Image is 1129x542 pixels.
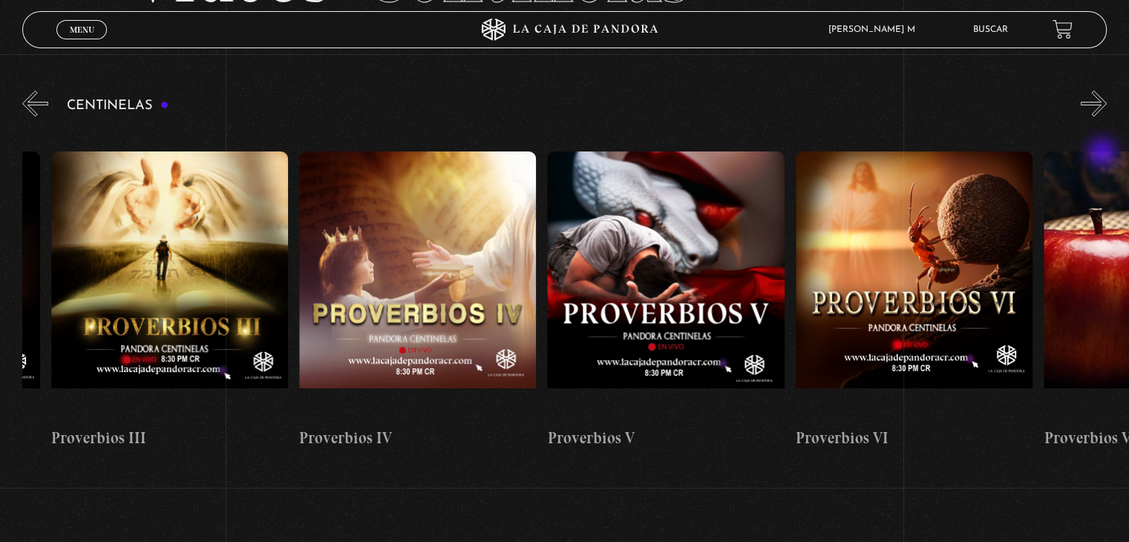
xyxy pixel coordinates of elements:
a: Proverbios III [51,128,288,473]
span: Menu [70,25,94,34]
h4: Proverbios IV [299,426,536,450]
a: Proverbios IV [299,128,536,473]
span: [PERSON_NAME] M [821,25,930,34]
button: Previous [22,91,48,117]
span: Cerrar [65,37,99,48]
a: View your shopping cart [1053,19,1073,39]
h4: Proverbios VI [796,426,1033,450]
h4: Proverbios V [547,426,784,450]
h4: Proverbios III [51,426,288,450]
h3: Centinelas [67,99,168,113]
button: Next [1081,91,1107,117]
a: Proverbios VI [796,128,1033,473]
a: Proverbios V [547,128,784,473]
a: Buscar [973,25,1008,34]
